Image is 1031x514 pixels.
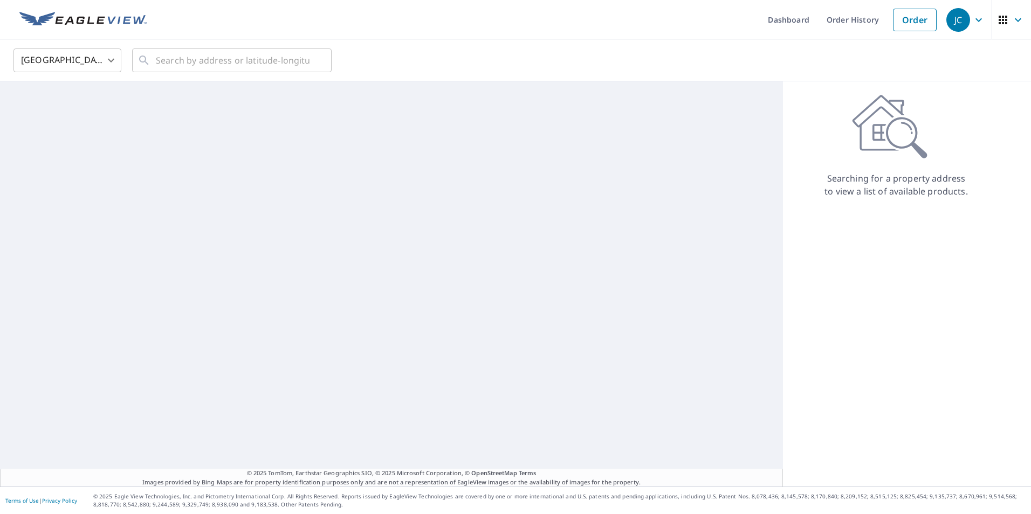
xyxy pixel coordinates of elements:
[5,497,39,504] a: Terms of Use
[156,45,310,75] input: Search by address or latitude-longitude
[93,492,1026,509] p: © 2025 Eagle View Technologies, Inc. and Pictometry International Corp. All Rights Reserved. Repo...
[946,8,970,32] div: JC
[19,12,147,28] img: EV Logo
[42,497,77,504] a: Privacy Policy
[893,9,937,31] a: Order
[519,469,537,477] a: Terms
[247,469,537,478] span: © 2025 TomTom, Earthstar Geographics SIO, © 2025 Microsoft Corporation, ©
[471,469,517,477] a: OpenStreetMap
[824,172,968,198] p: Searching for a property address to view a list of available products.
[13,45,121,75] div: [GEOGRAPHIC_DATA]
[5,497,77,504] p: |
